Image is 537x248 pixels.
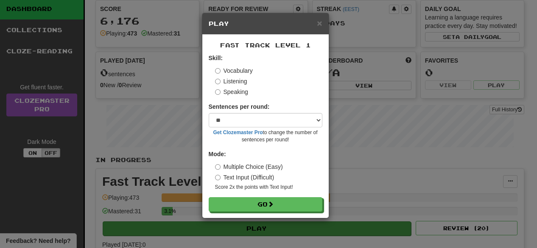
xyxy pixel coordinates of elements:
small: to change the number of sentences per round! [209,129,322,143]
label: Text Input (Difficult) [215,173,274,182]
button: Go [209,197,322,212]
span: × [317,18,322,28]
input: Speaking [215,89,221,95]
button: Close [317,19,322,28]
label: Multiple Choice (Easy) [215,163,283,171]
label: Speaking [215,88,248,96]
strong: Mode: [209,151,226,157]
h5: Play [209,19,322,28]
span: Fast Track Level 1 [220,41,311,49]
label: Sentences per round: [209,102,270,111]
input: Listening [215,79,221,84]
input: Vocabulary [215,68,221,74]
input: Multiple Choice (Easy) [215,164,221,170]
a: Get Clozemaster Pro [213,130,263,135]
small: Score 2x the points with Text Input ! [215,184,322,191]
label: Vocabulary [215,66,253,75]
input: Text Input (Difficult) [215,175,221,180]
label: Listening [215,77,247,85]
strong: Skill: [209,55,223,61]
